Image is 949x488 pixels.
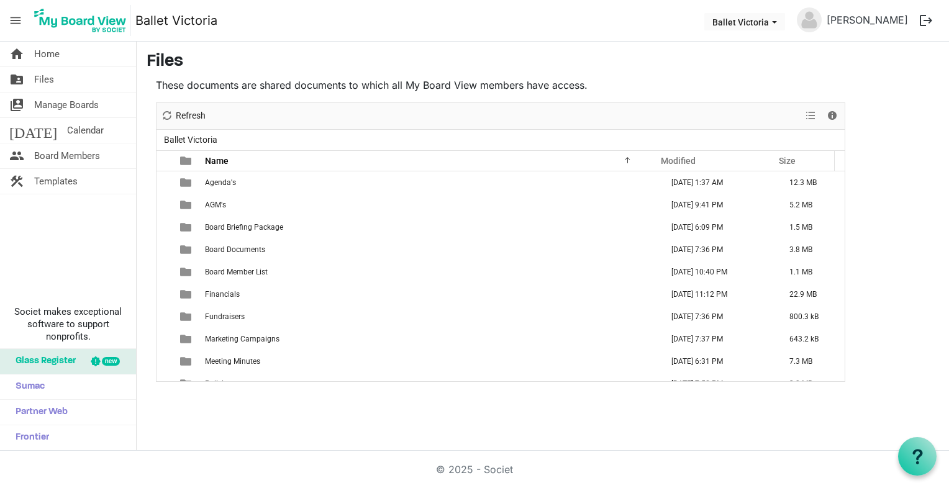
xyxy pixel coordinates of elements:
td: February 01, 2022 6:09 PM column header Modified [658,216,776,238]
td: 1.5 MB is template cell column header Size [776,216,845,238]
td: 800.3 kB is template cell column header Size [776,305,845,328]
button: Refresh [159,108,208,124]
span: Board Briefing Package [205,223,283,232]
p: These documents are shared documents to which all My Board View members have access. [156,78,845,93]
td: Board Briefing Package is template cell column header Name [201,216,658,238]
span: Fundraisers [205,312,245,321]
span: Frontier [9,425,49,450]
td: Board Documents is template cell column header Name [201,238,658,261]
td: August 27, 2025 6:31 PM column header Modified [658,350,776,373]
td: is template cell column header type [173,350,201,373]
td: is template cell column header type [173,216,201,238]
span: Templates [34,169,78,194]
td: checkbox [157,305,173,328]
a: © 2025 - Societ [436,463,513,476]
td: Agenda's is template cell column header Name [201,171,658,194]
span: Marketing Campaigns [205,335,279,343]
td: November 12, 2024 7:36 PM column header Modified [658,238,776,261]
span: Name [205,156,229,166]
span: Meeting Minutes [205,357,260,366]
td: 3.8 MB is template cell column header Size [776,238,845,261]
td: 12.3 MB is template cell column header Size [776,171,845,194]
span: Board Members [34,143,100,168]
span: Ballet Victoria [161,132,220,148]
span: Manage Boards [34,93,99,117]
td: 7.3 MB is template cell column header Size [776,350,845,373]
a: My Board View Logo [30,5,135,36]
span: menu [4,9,27,32]
button: Details [824,108,841,124]
td: November 12, 2024 7:37 PM column header Modified [658,328,776,350]
span: construction [9,169,24,194]
td: checkbox [157,373,173,395]
button: logout [913,7,939,34]
span: Financials [205,290,240,299]
span: Modified [661,156,696,166]
span: Calendar [67,118,104,143]
td: Fundraisers is template cell column header Name [201,305,658,328]
td: is template cell column header type [173,261,201,283]
img: no-profile-picture.svg [797,7,822,32]
td: checkbox [157,194,173,216]
span: Policies [205,379,231,388]
a: [PERSON_NAME] [822,7,913,32]
span: Refresh [175,108,207,124]
span: Agenda's [205,178,236,187]
span: home [9,42,24,66]
div: Details [822,103,843,129]
span: Board Member List [205,268,268,276]
td: is template cell column header type [173,373,201,395]
td: AGM's is template cell column header Name [201,194,658,216]
td: 643.2 kB is template cell column header Size [776,328,845,350]
td: Marketing Campaigns is template cell column header Name [201,328,658,350]
td: checkbox [157,261,173,283]
span: Sumac [9,374,45,399]
td: June 24, 2025 11:12 PM column header Modified [658,283,776,305]
td: Financials is template cell column header Name [201,283,658,305]
span: AGM's [205,201,226,209]
td: is template cell column header type [173,328,201,350]
td: Meeting Minutes is template cell column header Name [201,350,658,373]
span: Size [779,156,796,166]
h3: Files [147,52,939,73]
td: 5.2 MB is template cell column header Size [776,194,845,216]
td: Policies is template cell column header Name [201,373,658,395]
td: Board Member List is template cell column header Name [201,261,658,283]
span: Files [34,67,54,92]
td: 1.1 MB is template cell column header Size [776,261,845,283]
span: Societ makes exceptional software to support nonprofits. [6,305,130,343]
td: 22.9 MB is template cell column header Size [776,283,845,305]
td: is template cell column header type [173,194,201,216]
td: is template cell column header type [173,171,201,194]
button: Ballet Victoria dropdownbutton [704,13,785,30]
span: switch_account [9,93,24,117]
td: checkbox [157,350,173,373]
td: is template cell column header type [173,283,201,305]
div: new [102,357,120,366]
button: View dropdownbutton [803,108,818,124]
td: checkbox [157,283,173,305]
img: My Board View Logo [30,5,130,36]
td: December 02, 2024 9:41 PM column header Modified [658,194,776,216]
span: Partner Web [9,400,68,425]
span: [DATE] [9,118,57,143]
td: is template cell column header type [173,305,201,328]
td: checkbox [157,216,173,238]
span: Board Documents [205,245,265,254]
td: November 12, 2024 7:36 PM column header Modified [658,305,776,328]
span: folder_shared [9,67,24,92]
td: August 11, 2025 7:52 PM column header Modified [658,373,776,395]
span: people [9,143,24,168]
td: checkbox [157,328,173,350]
div: Refresh [157,103,210,129]
td: checkbox [157,238,173,261]
a: Ballet Victoria [135,8,217,33]
td: 3.9 MB is template cell column header Size [776,373,845,395]
td: April 30, 2025 1:37 AM column header Modified [658,171,776,194]
td: checkbox [157,171,173,194]
span: Glass Register [9,349,76,374]
td: November 20, 2024 10:40 PM column header Modified [658,261,776,283]
div: View [801,103,822,129]
td: is template cell column header type [173,238,201,261]
span: Home [34,42,60,66]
